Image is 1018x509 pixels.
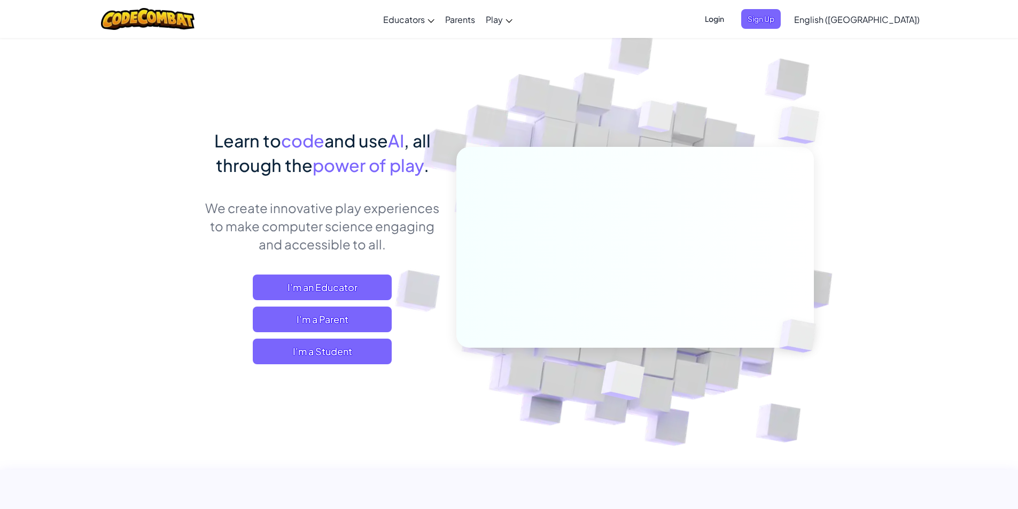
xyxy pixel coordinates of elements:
span: AI [388,130,404,151]
a: Play [480,5,518,34]
button: Sign Up [741,9,781,29]
span: and use [324,130,388,151]
span: . [424,154,429,176]
button: I'm a Student [253,339,392,364]
a: Parents [440,5,480,34]
span: power of play [313,154,424,176]
span: code [281,130,324,151]
button: Login [698,9,731,29]
span: English ([GEOGRAPHIC_DATA]) [794,14,920,25]
img: Overlap cubes [618,80,695,159]
a: Educators [378,5,440,34]
span: Educators [383,14,425,25]
span: Play [486,14,503,25]
a: I'm an Educator [253,275,392,300]
img: Overlap cubes [574,338,670,427]
a: English ([GEOGRAPHIC_DATA]) [789,5,925,34]
p: We create innovative play experiences to make computer science engaging and accessible to all. [205,199,440,253]
span: Learn to [214,130,281,151]
a: I'm a Parent [253,307,392,332]
img: Overlap cubes [761,297,841,375]
img: Overlap cubes [757,80,849,170]
img: CodeCombat logo [101,8,195,30]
